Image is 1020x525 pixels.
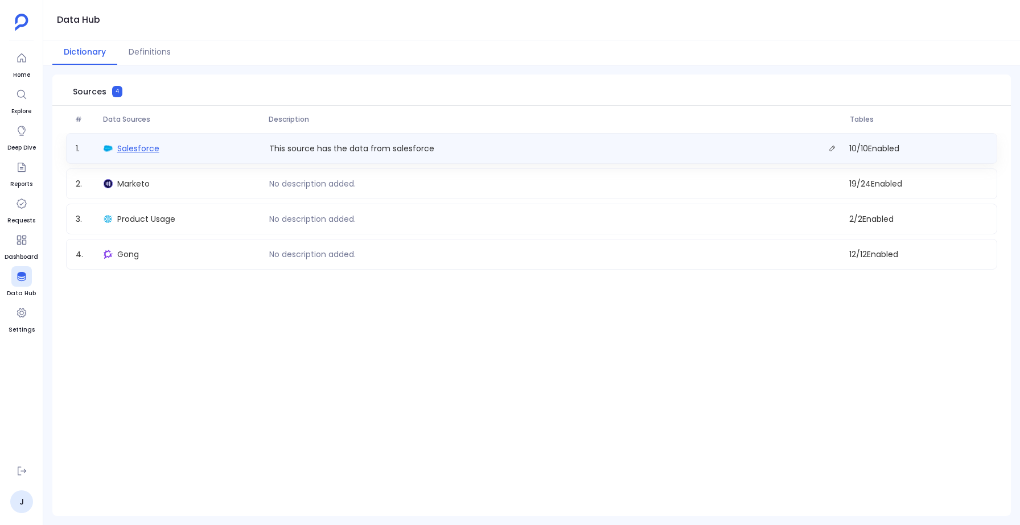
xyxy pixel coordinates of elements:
[265,249,360,261] p: No description added.
[71,213,99,225] span: 3 .
[117,143,159,154] span: Salesforce
[5,230,38,262] a: Dashboard
[7,289,36,298] span: Data Hub
[7,121,36,152] a: Deep Dive
[845,115,993,124] span: Tables
[11,71,32,80] span: Home
[10,157,32,189] a: Reports
[264,115,845,124] span: Description
[845,178,992,190] span: 19 / 24 Enabled
[7,193,35,225] a: Requests
[57,12,100,28] h1: Data Hub
[117,213,175,225] span: Product Usage
[117,40,182,65] button: Definitions
[71,140,99,156] span: 1 .
[824,140,840,156] button: Edit description.
[11,48,32,80] a: Home
[845,140,992,156] span: 10 / 10 Enabled
[10,180,32,189] span: Reports
[98,115,265,124] span: Data Sources
[265,213,360,225] p: No description added.
[52,40,117,65] button: Dictionary
[10,490,33,513] a: J
[15,14,28,31] img: petavue logo
[71,115,98,124] span: #
[11,107,32,116] span: Explore
[7,216,35,225] span: Requests
[7,266,36,298] a: Data Hub
[265,143,439,155] p: This source has the data from salesforce
[5,253,38,262] span: Dashboard
[117,178,150,189] span: Marketo
[265,178,360,190] p: No description added.
[117,249,139,260] span: Gong
[71,178,99,190] span: 2 .
[71,249,99,261] span: 4 .
[9,325,35,334] span: Settings
[11,84,32,116] a: Explore
[7,143,36,152] span: Deep Dive
[845,249,992,261] span: 12 / 12 Enabled
[73,86,106,97] span: Sources
[112,86,122,97] span: 4
[9,303,35,334] a: Settings
[845,213,992,225] span: 2 / 2 Enabled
